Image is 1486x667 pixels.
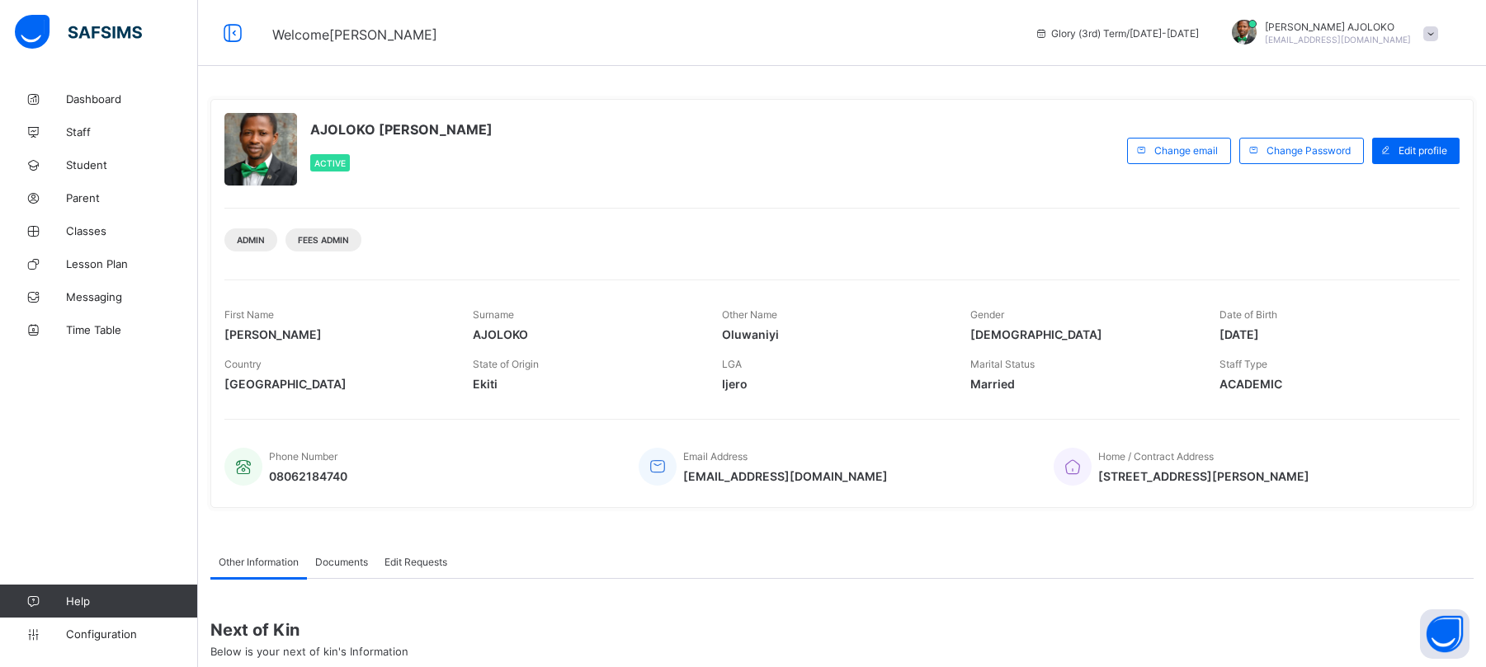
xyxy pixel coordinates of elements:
span: Ekiti [473,377,696,391]
span: Admin [237,235,265,245]
span: [EMAIL_ADDRESS][DOMAIN_NAME] [1265,35,1411,45]
span: Gender [970,308,1004,321]
span: Phone Number [269,450,337,463]
span: LGA [722,358,742,370]
span: Edit Requests [384,556,447,568]
span: Messaging [66,290,198,303]
span: Email Address [683,450,748,463]
span: Parent [66,191,198,204]
span: Oluwaniyi [722,327,946,341]
span: 08062184740 [269,469,347,483]
span: ACADEMIC [1219,377,1443,391]
span: [PERSON_NAME] AJOLOKO [1265,21,1411,33]
span: Classes [66,224,198,237]
span: First Name [224,308,274,321]
span: Other Information [219,556,299,568]
span: Change Password [1267,144,1351,157]
span: Fees Admin [298,235,349,245]
span: Configuration [66,627,197,641]
span: Surname [473,308,514,321]
span: Married [970,377,1194,391]
div: DavidAJOLOKO [1215,20,1446,47]
span: Welcome [PERSON_NAME] [272,26,437,43]
span: Dashboard [66,92,198,106]
span: [PERSON_NAME] [224,327,448,341]
span: Help [66,594,197,608]
span: [DEMOGRAPHIC_DATA] [970,327,1194,341]
span: Active [314,158,346,168]
span: Home / Contract Address [1098,450,1214,463]
span: Change email [1154,144,1218,157]
span: Time Table [66,323,198,336]
button: Open asap [1420,609,1469,659]
span: Ijero [722,377,946,391]
span: Documents [315,556,368,568]
span: AJOLOKO [PERSON_NAME] [310,121,493,138]
span: Edit profile [1399,144,1447,157]
span: State of Origin [473,358,539,370]
span: [EMAIL_ADDRESS][DOMAIN_NAME] [683,469,888,483]
span: Below is your next of kin's Information [210,645,408,658]
span: Staff [66,125,198,139]
span: Next of Kin [210,620,1474,640]
span: Marital Status [970,358,1035,370]
span: session/term information [1035,27,1199,40]
img: safsims [15,15,142,49]
span: AJOLOKO [473,327,696,341]
span: Student [66,158,198,171]
span: [GEOGRAPHIC_DATA] [224,377,448,391]
span: [DATE] [1219,327,1443,341]
span: Other Name [722,308,777,321]
span: [STREET_ADDRESS][PERSON_NAME] [1098,469,1309,483]
span: Country [224,358,262,370]
span: Date of Birth [1219,308,1277,321]
span: Staff Type [1219,358,1267,370]
span: Lesson Plan [66,257,198,270]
